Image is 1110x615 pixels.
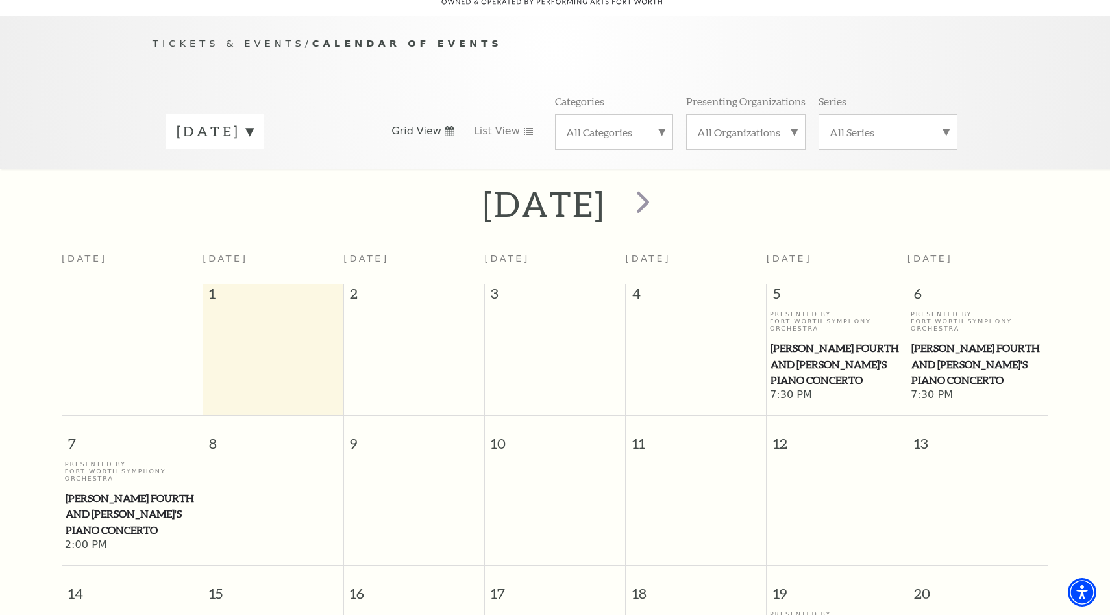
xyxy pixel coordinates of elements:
span: 6 [907,284,1048,310]
a: Brahms Fourth and Grieg's Piano Concerto [65,490,199,538]
label: All Series [830,125,946,139]
p: Presented By Fort Worth Symphony Orchestra [770,310,904,333]
span: [DATE] [767,253,812,264]
span: 5 [767,284,907,310]
h2: [DATE] [483,183,606,225]
span: 1 [203,284,343,310]
span: [PERSON_NAME] Fourth and [PERSON_NAME]'s Piano Concerto [771,340,904,388]
p: Presented By Fort Worth Symphony Orchestra [65,460,199,483]
span: 10 [485,416,625,460]
p: Series [819,94,846,108]
p: Presented By Fort Worth Symphony Orchestra [911,310,1045,333]
span: Grid View [391,124,441,138]
span: 7:30 PM [770,388,904,403]
span: Tickets & Events [153,38,305,49]
span: [DATE] [484,253,530,264]
span: [PERSON_NAME] Fourth and [PERSON_NAME]'s Piano Concerto [911,340,1044,388]
span: 2:00 PM [65,538,199,553]
span: 20 [907,566,1048,610]
th: [DATE] [62,245,203,284]
span: 19 [767,566,907,610]
span: 13 [907,416,1048,460]
span: 8 [203,416,343,460]
label: All Categories [566,125,662,139]
span: [DATE] [343,253,389,264]
a: Brahms Fourth and Grieg's Piano Concerto [770,340,904,388]
span: 2 [344,284,484,310]
label: All Organizations [697,125,795,139]
span: 14 [62,566,203,610]
span: [DATE] [203,253,248,264]
button: next [618,181,665,227]
span: [PERSON_NAME] Fourth and [PERSON_NAME]'s Piano Concerto [66,490,199,538]
a: Brahms Fourth and Grieg's Piano Concerto [911,340,1045,388]
span: [DATE] [907,253,953,264]
label: [DATE] [177,121,253,142]
span: 15 [203,566,343,610]
div: Accessibility Menu [1068,578,1096,607]
span: 3 [485,284,625,310]
p: / [153,36,957,52]
span: 7:30 PM [911,388,1045,403]
span: 16 [344,566,484,610]
span: 12 [767,416,907,460]
span: List View [474,124,520,138]
span: 4 [626,284,766,310]
p: Categories [555,94,604,108]
span: 9 [344,416,484,460]
span: 17 [485,566,625,610]
span: 7 [62,416,203,460]
span: 18 [626,566,766,610]
span: 11 [626,416,766,460]
span: Calendar of Events [312,38,502,49]
span: [DATE] [626,253,671,264]
p: Presenting Organizations [686,94,806,108]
